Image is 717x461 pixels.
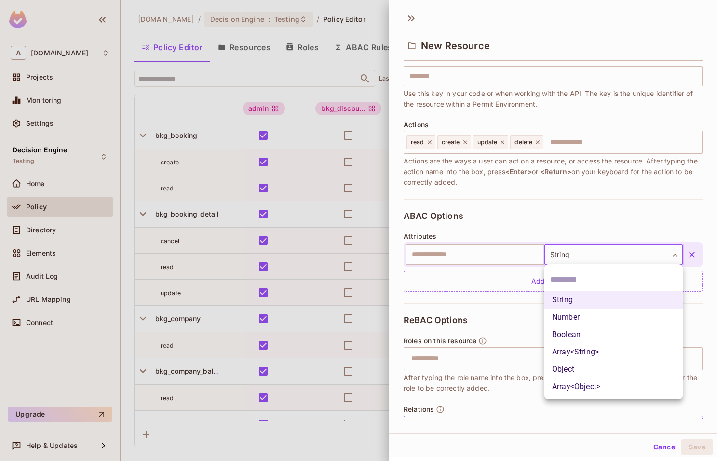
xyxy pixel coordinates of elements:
[544,343,683,361] li: Array<String>
[544,291,683,309] li: String
[544,361,683,378] li: Object
[544,378,683,395] li: Array<Object>
[544,309,683,326] li: Number
[544,326,683,343] li: Boolean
